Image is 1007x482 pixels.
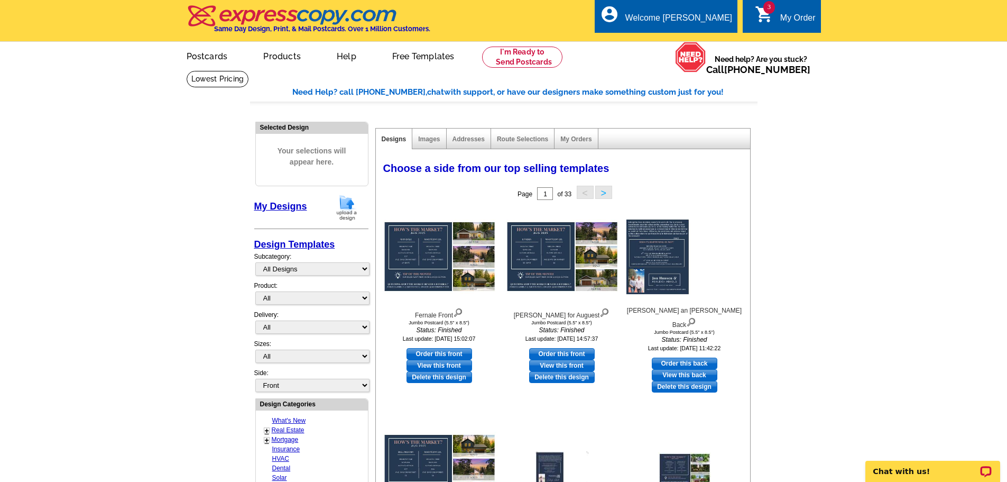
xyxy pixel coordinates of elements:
[626,335,743,344] i: Status: Finished
[381,306,497,320] div: Fernale Front
[265,426,269,435] a: +
[504,325,620,335] i: Status: Finished
[254,339,368,368] div: Sizes:
[504,219,620,294] img: Lynden for Auguest
[333,194,361,221] img: upload-design
[254,281,368,310] div: Product:
[272,474,287,481] a: Solar
[187,13,430,33] a: Same Day Design, Print, & Mail Postcards. Over 1 Million Customers.
[626,219,743,294] img: Jon an Ashleigh Back
[686,315,696,327] img: view design details
[504,320,620,325] div: Jumbo Postcard (5.5" x 8.5")
[497,135,548,143] a: Route Selections
[320,43,373,68] a: Help
[557,190,571,198] span: of 33
[675,42,706,72] img: help
[272,436,299,443] a: Mortgage
[256,399,368,409] div: Design Categories
[600,5,619,24] i: account_circle
[254,310,368,339] div: Delivery:
[381,325,497,335] i: Status: Finished
[272,426,304,434] a: Real Estate
[254,239,335,250] a: Design Templates
[292,86,757,98] div: Need Help? call [PHONE_NUMBER], with support, or have our designers make something custom just fo...
[560,135,592,143] a: My Orders
[755,5,774,24] i: shopping_cart
[254,368,368,393] div: Side:
[254,201,307,212] a: My Designs
[403,335,476,342] small: Last update: [DATE] 15:02:07
[595,186,612,199] button: >
[407,348,472,360] a: use this design
[383,162,609,174] span: Choose a side from our top selling templates
[652,381,717,393] a: Delete this design
[214,25,430,33] h4: Same Day Design, Print, & Mail Postcards. Over 1 Million Customers.
[381,320,497,325] div: Jumbo Postcard (5.5" x 8.5")
[254,252,368,281] div: Subcategory:
[264,135,360,178] span: Your selections will appear here.
[599,306,609,317] img: view design details
[755,12,816,25] a: 3 shopping_cart My Order
[272,455,289,462] a: HVAC
[626,306,743,330] div: [PERSON_NAME] an [PERSON_NAME] Back
[265,436,269,444] a: +
[625,13,732,28] div: Welcome [PERSON_NAME]
[418,135,440,143] a: Images
[529,371,595,383] a: Delete this design
[529,348,595,360] a: use this design
[453,306,463,317] img: view design details
[763,1,775,14] span: 3
[780,13,816,28] div: My Order
[427,87,444,97] span: chat
[518,190,532,198] span: Page
[170,43,245,68] a: Postcards
[272,465,291,472] a: Dental
[452,135,485,143] a: Addresses
[529,360,595,371] a: View this front
[375,43,472,68] a: Free Templates
[407,360,472,371] a: View this front
[858,449,1007,482] iframe: LiveChat chat widget
[626,330,743,335] div: Jumbo Postcard (5.5" x 8.5")
[652,358,717,369] a: use this design
[648,345,721,351] small: Last update: [DATE] 11:42:22
[706,64,810,75] span: Call
[525,335,598,342] small: Last update: [DATE] 14:57:37
[652,369,717,381] a: View this back
[577,186,594,199] button: <
[246,43,318,68] a: Products
[256,122,368,132] div: Selected Design
[706,54,816,75] span: Need help? Are you stuck?
[724,64,810,75] a: [PHONE_NUMBER]
[381,219,497,294] img: Fernale Front
[504,306,620,320] div: [PERSON_NAME] for Auguest
[382,135,407,143] a: Designs
[272,417,306,424] a: What's New
[407,371,472,383] a: Delete this design
[272,445,300,453] a: Insurance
